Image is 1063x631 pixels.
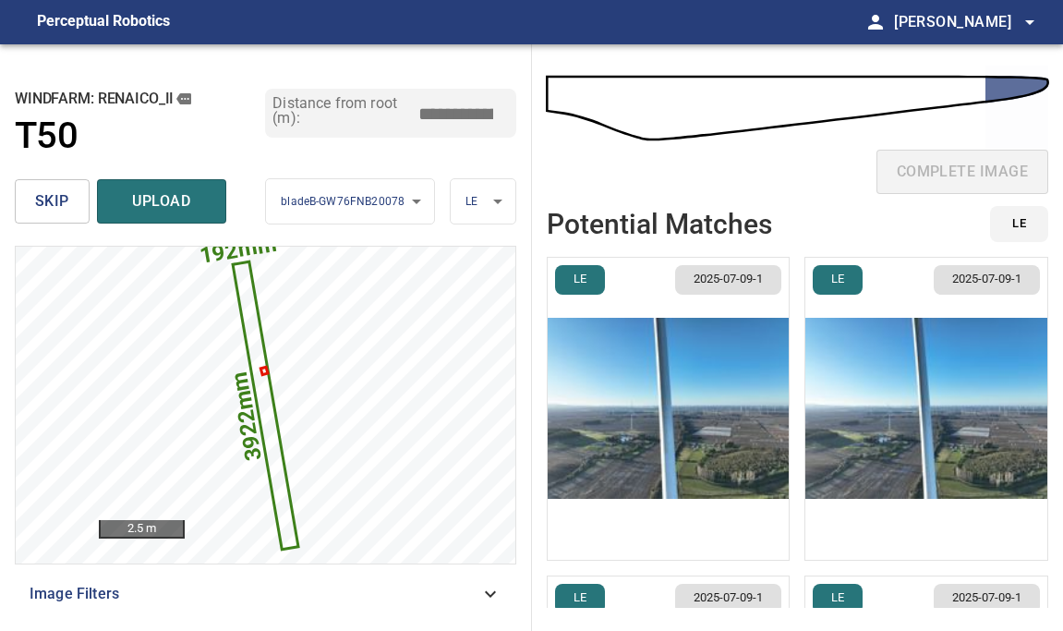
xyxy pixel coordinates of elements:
[1019,11,1041,33] span: arrow_drop_down
[555,584,605,613] button: LE
[281,195,405,208] span: bladeB-GW76FNB20078
[272,96,416,126] label: Distance from root (m):
[1012,213,1026,235] span: LE
[562,589,598,607] span: LE
[465,195,477,208] span: LE
[979,206,1048,242] div: id
[30,583,479,605] span: Image Filters
[820,271,855,288] span: LE
[941,589,1033,607] span: 2025-07-09-1
[15,115,78,158] h1: T50
[894,9,1041,35] span: [PERSON_NAME]
[37,7,170,37] figcaption: Perceptual Robotics
[805,258,1047,560] img: Renaico_II/T50/2025-07-09-1/2025-07-09-2/inspectionData/image113wp113.jpg
[682,271,774,288] span: 2025-07-09-1
[813,584,863,613] button: LE
[226,370,267,463] text: 3922mm
[864,11,887,33] span: person
[117,188,206,214] span: upload
[548,258,790,560] img: Renaico_II/T50/2025-07-09-1/2025-07-09-2/inspectionData/image112wp112.jpg
[15,572,516,616] div: Image Filters
[813,265,863,295] button: LE
[547,209,772,239] h2: Potential Matches
[15,179,90,224] button: skip
[266,178,434,225] div: bladeB-GW76FNB20078
[682,589,774,607] span: 2025-07-09-1
[562,271,598,288] span: LE
[198,231,279,270] text: 192mm
[990,206,1048,242] button: LE
[941,271,1033,288] span: 2025-07-09-1
[174,89,194,109] button: copy message details
[35,188,69,214] span: skip
[97,179,226,224] button: upload
[15,89,265,109] h2: windfarm: Renaico_II
[15,115,265,158] a: T50
[555,265,605,295] button: LE
[451,178,514,225] div: LE
[887,4,1041,41] button: [PERSON_NAME]
[820,589,855,607] span: LE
